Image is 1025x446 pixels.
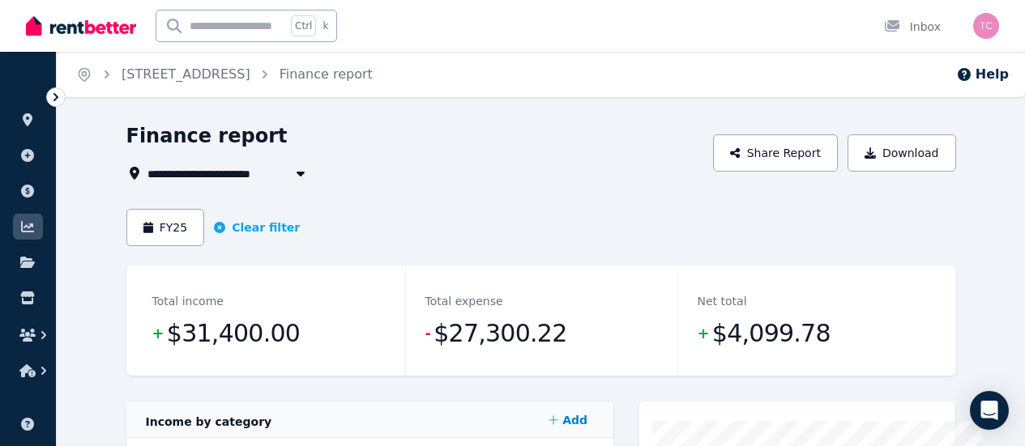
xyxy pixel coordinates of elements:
a: Add [542,404,594,436]
button: FY25 [126,209,205,246]
h1: Finance report [126,123,288,149]
div: Inbox [884,19,941,35]
nav: Breadcrumb [57,52,392,97]
img: Tej Chhetri [973,13,999,39]
button: Download [848,134,956,172]
div: Open Intercom Messenger [970,391,1009,430]
dt: Total income [152,291,224,311]
span: + [698,322,709,345]
span: - [425,322,431,345]
a: [STREET_ADDRESS] [122,66,250,82]
a: Finance report [280,66,373,82]
dt: Net total [698,291,747,311]
button: Help [956,65,1009,84]
dt: Total expense [425,291,503,311]
span: Income by category [146,415,272,428]
span: $27,300.22 [433,317,566,350]
span: Ctrl [291,15,316,36]
span: $4,099.78 [712,317,831,350]
span: k [322,19,328,32]
button: Share Report [713,134,838,172]
button: Clear filter [214,219,300,236]
img: RentBetter [26,14,136,38]
span: + [152,322,164,345]
span: $31,400.00 [167,317,300,350]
